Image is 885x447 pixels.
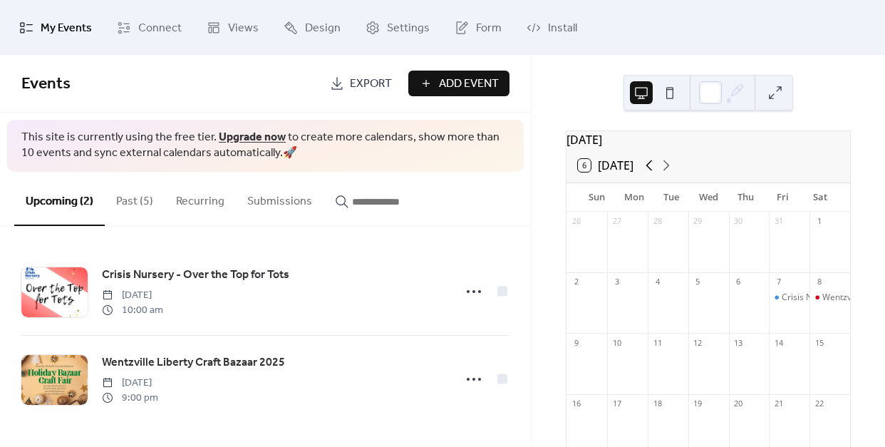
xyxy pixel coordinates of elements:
[814,399,824,409] div: 22
[814,216,824,227] div: 1
[802,183,839,212] div: Sat
[573,155,638,175] button: 6[DATE]
[106,6,192,49] a: Connect
[566,131,850,148] div: [DATE]
[652,216,663,227] div: 28
[516,6,588,49] a: Install
[611,277,622,287] div: 3
[305,17,341,39] span: Design
[653,183,690,212] div: Tue
[733,277,744,287] div: 6
[571,337,581,348] div: 9
[228,17,259,39] span: Views
[14,172,105,226] button: Upcoming (2)
[773,216,784,227] div: 31
[733,216,744,227] div: 30
[319,71,403,96] a: Export
[615,183,652,212] div: Mon
[773,337,784,348] div: 14
[693,399,703,409] div: 19
[476,17,502,39] span: Form
[769,292,809,304] div: Crisis Nursery - Over the Top for Tots
[138,17,182,39] span: Connect
[611,337,622,348] div: 10
[773,277,784,287] div: 7
[548,17,577,39] span: Install
[102,303,163,318] span: 10:00 am
[733,337,744,348] div: 13
[773,399,784,409] div: 21
[652,399,663,409] div: 18
[21,68,71,100] span: Events
[102,288,163,303] span: [DATE]
[273,6,351,49] a: Design
[611,216,622,227] div: 27
[102,376,158,391] span: [DATE]
[9,6,103,49] a: My Events
[102,354,285,371] span: Wentzville Liberty Craft Bazaar 2025
[693,216,703,227] div: 29
[764,183,801,212] div: Fri
[102,391,158,406] span: 9:00 pm
[165,172,236,225] button: Recurring
[611,399,622,409] div: 17
[102,266,289,284] a: Crisis Nursery - Over the Top for Tots
[105,172,165,225] button: Past (5)
[408,71,509,96] button: Add Event
[355,6,440,49] a: Settings
[350,76,392,93] span: Export
[444,6,512,49] a: Form
[733,399,744,409] div: 20
[727,183,764,212] div: Thu
[387,17,430,39] span: Settings
[693,277,703,287] div: 5
[571,216,581,227] div: 26
[571,399,581,409] div: 16
[21,130,509,162] span: This site is currently using the free tier. to create more calendars, show more than 10 events an...
[571,277,581,287] div: 2
[814,337,824,348] div: 15
[690,183,727,212] div: Wed
[578,183,615,212] div: Sun
[41,17,92,39] span: My Events
[814,277,824,287] div: 8
[652,337,663,348] div: 11
[652,277,663,287] div: 4
[236,172,324,225] button: Submissions
[102,354,285,372] a: Wentzville Liberty Craft Bazaar 2025
[439,76,499,93] span: Add Event
[219,126,286,148] a: Upgrade now
[693,337,703,348] div: 12
[196,6,269,49] a: Views
[809,292,850,304] div: Wentzville Liberty Craft Bazaar 2025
